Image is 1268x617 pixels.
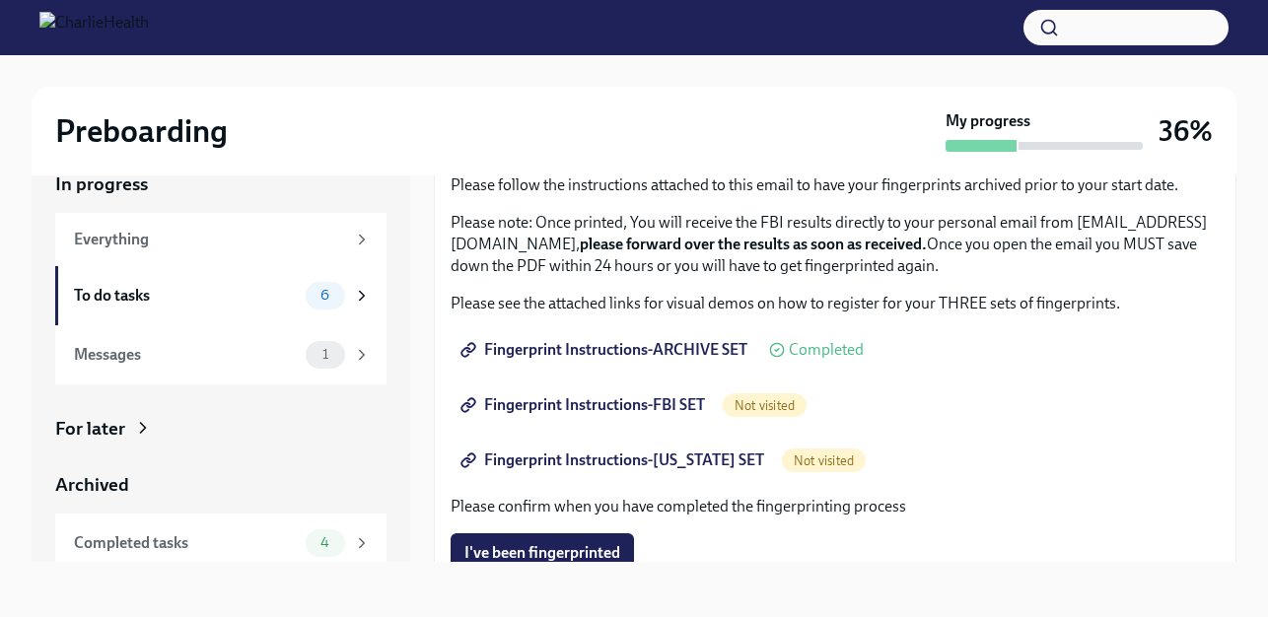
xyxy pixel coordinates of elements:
span: I've been fingerprinted [464,543,620,563]
span: Fingerprint Instructions-FBI SET [464,395,705,415]
span: 4 [309,535,341,550]
a: Archived [55,472,387,498]
button: I've been fingerprinted [451,533,634,573]
div: Everything [74,229,345,250]
div: Completed tasks [74,532,298,554]
a: To do tasks6 [55,266,387,325]
p: Please follow the instructions attached to this email to have your fingerprints archived prior to... [451,174,1220,196]
p: Please note: Once printed, You will receive the FBI results directly to your personal email from ... [451,212,1220,277]
span: Completed [789,342,864,358]
span: Not visited [723,398,807,413]
a: Everything [55,213,387,266]
p: Please confirm when you have completed the fingerprinting process [451,496,1220,517]
h3: 36% [1159,113,1213,149]
span: Not visited [782,453,866,468]
a: Fingerprint Instructions-ARCHIVE SET [451,330,761,370]
a: For later [55,416,387,442]
span: 6 [309,288,341,303]
span: 1 [311,347,340,362]
img: CharlieHealth [39,12,149,43]
span: Fingerprint Instructions-ARCHIVE SET [464,340,747,360]
strong: My progress [946,110,1030,132]
a: Fingerprint Instructions-FBI SET [451,385,719,425]
a: Completed tasks4 [55,514,387,573]
strong: please forward over the results as soon as received. [580,235,927,253]
a: Messages1 [55,325,387,384]
p: Please see the attached links for visual demos on how to register for your THREE sets of fingerpr... [451,293,1220,314]
div: Messages [74,344,298,366]
h2: Preboarding [55,111,228,151]
div: To do tasks [74,285,298,307]
span: Fingerprint Instructions-[US_STATE] SET [464,450,764,470]
a: Fingerprint Instructions-[US_STATE] SET [451,441,778,480]
div: For later [55,416,125,442]
a: In progress [55,171,387,197]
